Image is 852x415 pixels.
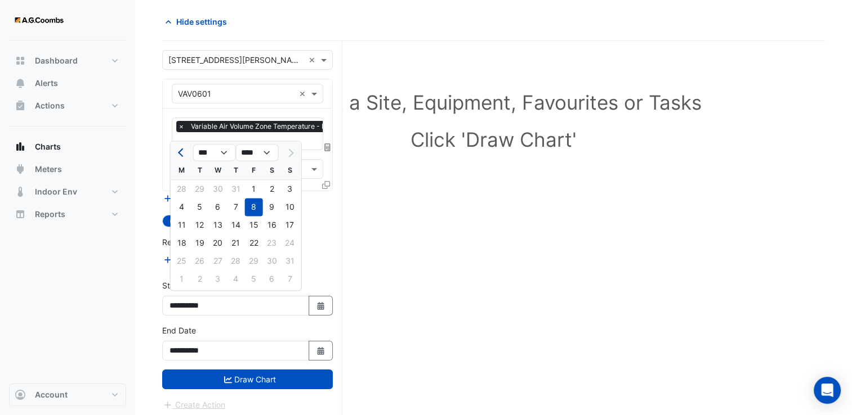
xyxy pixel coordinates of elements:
[245,216,263,234] div: 15
[173,161,191,179] div: M
[209,161,227,179] div: W
[209,198,227,216] div: 6
[245,161,263,179] div: F
[35,186,77,197] span: Indoor Env
[9,203,126,225] button: Reports
[209,180,227,198] div: 30
[191,234,209,252] div: Tuesday, August 19, 2025
[281,216,299,234] div: Sunday, August 17, 2025
[15,186,26,197] app-icon: Indoor Env
[245,234,263,252] div: Friday, August 22, 2025
[191,198,209,216] div: Tuesday, August 5, 2025
[173,216,191,234] div: 11
[15,100,26,111] app-icon: Actions
[227,234,245,252] div: Thursday, August 21, 2025
[173,180,191,198] div: 28
[15,78,26,89] app-icon: Alerts
[263,216,281,234] div: 16
[245,198,263,216] div: Friday, August 8, 2025
[35,55,78,66] span: Dashboard
[162,236,221,248] label: Reference Lines
[173,234,191,252] div: Monday, August 18, 2025
[9,136,126,158] button: Charts
[227,198,245,216] div: 7
[281,180,299,198] div: Sunday, August 3, 2025
[162,324,196,336] label: End Date
[162,192,230,205] button: Add Equipment
[187,91,800,114] h1: Select a Site, Equipment, Favourites or Tasks
[209,234,227,252] div: 20
[35,389,68,400] span: Account
[9,384,126,406] button: Account
[209,216,227,234] div: Wednesday, August 13, 2025
[322,180,330,190] span: Clone Favourites and Tasks from this Equipment to other Equipment
[15,55,26,66] app-icon: Dashboard
[316,346,326,355] fa-icon: Select Date
[9,49,126,72] button: Dashboard
[209,234,227,252] div: Wednesday, August 20, 2025
[173,198,191,216] div: Monday, August 4, 2025
[245,198,263,216] div: 8
[245,234,263,252] div: 22
[15,141,26,152] app-icon: Charts
[162,12,234,31] button: Hide settings
[9,72,126,94] button: Alerts
[814,377,841,404] div: Open Intercom Messenger
[9,158,126,181] button: Meters
[281,198,299,216] div: Sunday, August 10, 2025
[173,234,191,252] div: 18
[162,279,200,291] label: Start Date
[176,16,227,28] span: Hide settings
[35,78,58,89] span: Alerts
[191,216,209,234] div: Tuesday, August 12, 2025
[15,164,26,175] app-icon: Meters
[245,180,263,198] div: 1
[176,121,186,132] span: ×
[162,399,226,409] app-escalated-ticket-create-button: Please draw the charts first
[245,216,263,234] div: Friday, August 15, 2025
[309,54,318,66] span: Clear
[162,369,333,389] button: Draw Chart
[191,161,209,179] div: T
[35,209,65,220] span: Reports
[236,145,279,161] select: Select year
[281,216,299,234] div: 17
[209,180,227,198] div: Wednesday, July 30, 2025
[227,180,245,198] div: Thursday, July 31, 2025
[9,94,126,117] button: Actions
[263,161,281,179] div: S
[299,88,309,100] span: Clear
[263,198,281,216] div: Saturday, August 9, 2025
[323,142,333,152] span: Choose Function
[173,198,191,216] div: 4
[227,216,245,234] div: Thursday, August 14, 2025
[227,180,245,198] div: 31
[35,164,62,175] span: Meters
[245,180,263,198] div: Friday, August 1, 2025
[209,216,227,234] div: 13
[162,253,246,266] button: Add Reference Line
[263,180,281,198] div: Saturday, August 2, 2025
[263,216,281,234] div: Saturday, August 16, 2025
[191,198,209,216] div: 5
[191,234,209,252] div: 19
[281,161,299,179] div: S
[188,121,367,132] span: Variable Air Volume Zone Temperature - L06, Zone 01
[263,198,281,216] div: 9
[14,9,64,31] img: Company Logo
[175,143,189,161] button: Previous month
[173,216,191,234] div: Monday, August 11, 2025
[227,161,245,179] div: T
[209,198,227,216] div: Wednesday, August 6, 2025
[191,180,209,198] div: Tuesday, July 29, 2025
[263,180,281,198] div: 2
[187,128,800,151] h1: Click 'Draw Chart'
[191,180,209,198] div: 29
[281,198,299,216] div: 10
[281,180,299,198] div: 3
[35,141,61,152] span: Charts
[9,181,126,203] button: Indoor Env
[227,216,245,234] div: 14
[227,198,245,216] div: Thursday, August 7, 2025
[173,180,191,198] div: Monday, July 28, 2025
